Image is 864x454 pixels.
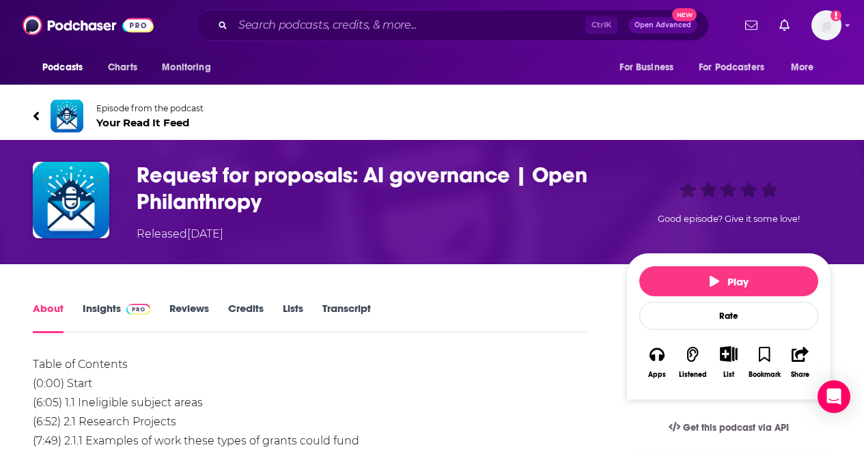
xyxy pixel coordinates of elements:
[108,58,137,77] span: Charts
[137,162,604,215] h1: Request for proposals: AI governance | Open Philanthropy
[83,302,150,333] a: InsightsPodchaser Pro
[639,266,818,296] button: Play
[639,302,818,330] div: Rate
[818,380,850,413] div: Open Intercom Messenger
[33,162,109,238] img: Request for proposals: AI governance | Open Philanthropy
[723,370,734,379] div: List
[33,302,64,333] a: About
[228,302,264,333] a: Credits
[740,14,763,37] a: Show notifications dropdown
[679,371,707,379] div: Listened
[126,304,150,315] img: Podchaser Pro
[683,422,789,434] span: Get this podcast via API
[699,58,764,77] span: For Podcasters
[690,55,784,81] button: open menu
[322,302,371,333] a: Transcript
[781,55,831,81] button: open menu
[51,100,83,132] img: Your Read It Feed
[831,10,841,21] svg: Add a profile image
[749,371,781,379] div: Bookmark
[283,302,303,333] a: Lists
[747,337,782,387] button: Bookmark
[648,371,666,379] div: Apps
[658,214,800,224] span: Good episode? Give it some love!
[811,10,841,40] span: Logged in as ARobleh
[672,8,697,21] span: New
[169,302,209,333] a: Reviews
[639,337,675,387] button: Apps
[658,411,800,444] a: Get this podcast via API
[710,275,749,288] span: Play
[619,58,673,77] span: For Business
[195,10,709,41] div: Search podcasts, credits, & more...
[152,55,228,81] button: open menu
[162,58,210,77] span: Monitoring
[137,226,223,242] div: Released [DATE]
[783,337,818,387] button: Share
[33,100,831,132] a: Your Read It FeedEpisode from the podcastYour Read It Feed
[585,16,617,34] span: Ctrl K
[811,10,841,40] button: Show profile menu
[675,337,710,387] button: Listened
[711,337,747,387] div: Show More ButtonList
[96,116,204,129] span: Your Read It Feed
[791,58,814,77] span: More
[23,12,154,38] img: Podchaser - Follow, Share and Rate Podcasts
[628,17,697,33] button: Open AdvancedNew
[791,371,809,379] div: Share
[774,14,795,37] a: Show notifications dropdown
[610,55,691,81] button: open menu
[99,55,145,81] a: Charts
[96,103,204,113] span: Episode from the podcast
[811,10,841,40] img: User Profile
[233,14,585,36] input: Search podcasts, credits, & more...
[714,346,742,361] button: Show More Button
[635,22,691,29] span: Open Advanced
[42,58,83,77] span: Podcasts
[33,55,100,81] button: open menu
